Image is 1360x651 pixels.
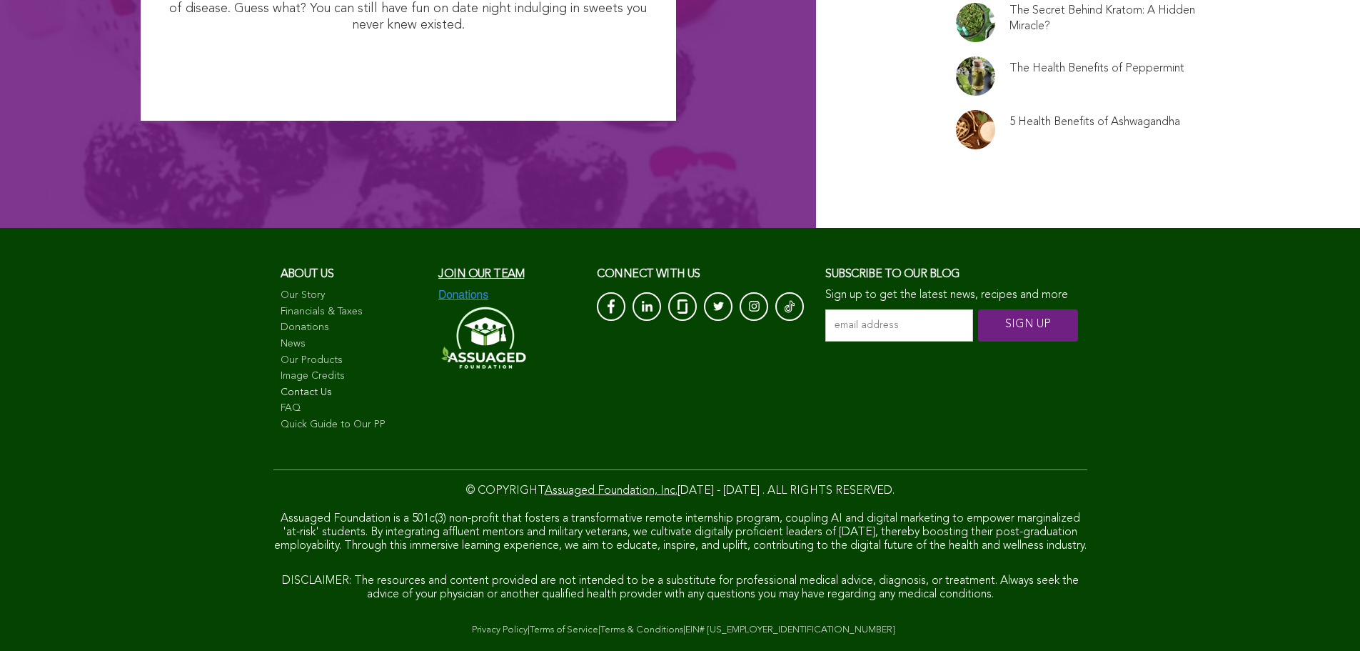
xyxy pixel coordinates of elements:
a: Donations [281,321,425,335]
img: glassdoor_White [678,299,687,314]
a: News [281,337,425,352]
h3: Subscribe to our blog [825,264,1079,285]
a: EIN# [US_EMPLOYER_IDENTIFICATION_NUMBER] [685,625,895,635]
span: © COPYRIGHT [DATE] - [DATE] . ALL RIGHTS RESERVED. [466,485,895,497]
a: Our Story [281,289,425,303]
a: Terms & Conditions [600,625,683,635]
span: DISCLAIMER: The resources and content provided are not intended to be a substitute for profession... [282,575,1079,600]
a: Terms of Service [530,625,598,635]
a: Financials & Taxes [281,305,425,319]
a: Image Credits [281,369,425,384]
span: CONNECT with us [597,269,700,280]
span: About us [281,269,334,280]
img: Donations [438,289,488,302]
a: Contact Us [281,386,425,400]
iframe: Chat Widget [1289,582,1360,651]
a: Privacy Policy [472,625,528,635]
a: Quick Guide to Our PP [281,418,425,432]
a: 5 Health Benefits of Ashwagandha [1009,114,1180,130]
span: Assuaged Foundation is a 501c(3) non-profit that fosters a transformative remote internship progr... [274,513,1087,552]
img: I Want Organic Shopping For Less [268,41,548,92]
a: Our Products [281,354,425,368]
a: Assuaged Foundation, Inc. [545,485,678,497]
input: email address [825,309,973,342]
a: Join our team [438,269,524,280]
a: The Health Benefits of Peppermint [1009,61,1184,76]
img: Tik-Tok-Icon [785,299,795,314]
a: FAQ [281,402,425,416]
div: | | | [273,623,1087,637]
input: SIGN UP [978,309,1078,342]
a: The Secret Behind Kratom: A Hidden Miracle? [1009,3,1208,34]
img: Assuaged-Foundation-Logo-White [438,302,527,373]
p: Sign up to get the latest news, recipes and more [825,289,1079,302]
